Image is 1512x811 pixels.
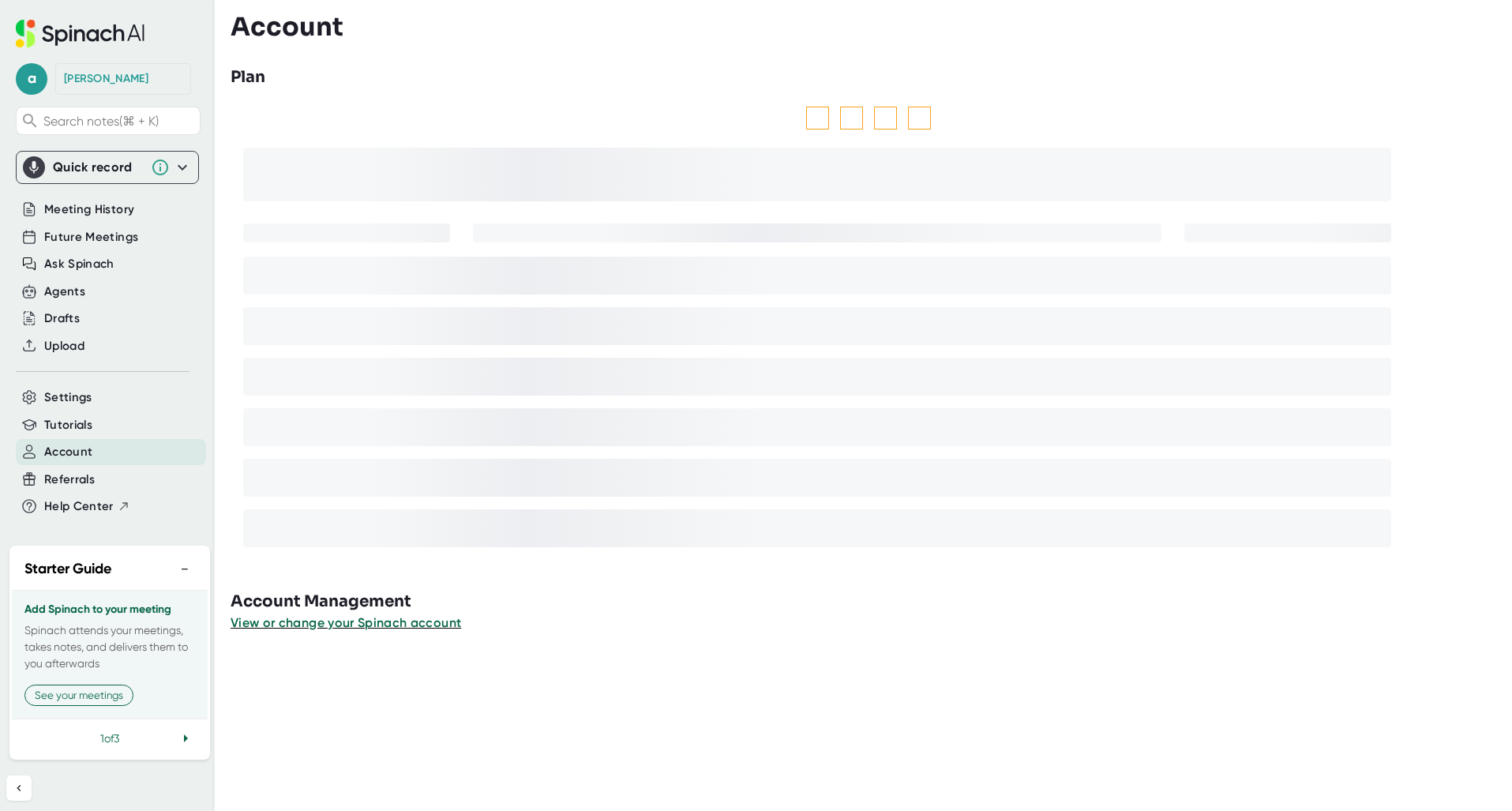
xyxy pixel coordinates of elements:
[231,590,1512,614] h3: Account Management
[44,471,95,489] button: Referrals
[6,775,32,801] button: Collapse sidebar
[24,622,195,672] p: Spinach attends your meetings, takes notes, and delivers them to you afterwards
[53,160,143,175] div: Quick record
[24,558,111,580] h2: Starter Guide
[44,228,138,246] button: Future Meetings
[23,152,192,183] div: Quick record
[44,497,114,516] span: Help Center
[43,114,196,129] span: Search notes (⌘ + K)
[100,732,119,745] span: 1 of 3
[231,66,265,89] h3: Plan
[44,389,92,407] button: Settings
[231,615,461,630] span: View or change your Spinach account
[44,416,92,434] button: Tutorials
[16,63,47,95] span: a
[44,337,84,355] button: Upload
[44,201,134,219] button: Meeting History
[231,12,343,42] h3: Account
[44,443,92,461] button: Account
[44,283,85,301] button: Agents
[44,497,130,516] button: Help Center
[174,558,195,580] button: −
[64,72,151,86] div: Bryan
[24,603,195,616] h3: Add Spinach to your meeting
[24,685,133,706] button: See your meetings
[44,255,114,273] button: Ask Spinach
[44,310,80,328] button: Drafts
[231,614,461,633] button: View or change your Spinach account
